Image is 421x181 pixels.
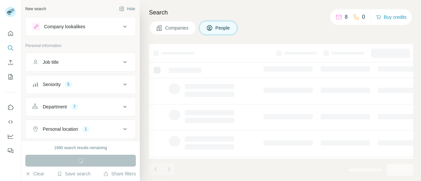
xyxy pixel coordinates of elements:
div: Personal location [43,126,78,132]
h4: Search [149,8,413,17]
button: Use Surfe on LinkedIn [5,102,16,113]
div: 1 [82,126,89,132]
span: Companies [165,25,189,31]
button: Hide [114,4,140,14]
div: 1990 search results remaining [54,145,107,151]
p: Personal information [25,43,136,49]
div: Department [43,103,67,110]
button: Job title [26,54,136,70]
div: Seniority [43,81,61,88]
div: 7 [71,104,78,110]
button: Clear [25,170,44,177]
button: Save search [57,170,90,177]
button: Quick start [5,28,16,39]
button: Company lookalikes [26,19,136,34]
button: Enrich CSV [5,57,16,68]
button: Feedback [5,145,16,157]
span: People [215,25,231,31]
div: Job title [43,59,59,65]
button: Share filters [103,170,136,177]
div: Company lookalikes [44,23,85,30]
button: Personal location1 [26,121,136,137]
button: Department7 [26,99,136,115]
button: Seniority5 [26,77,136,92]
div: 5 [64,81,72,87]
div: New search [25,6,46,12]
p: 0 [362,13,365,21]
button: Buy credits [376,12,407,22]
p: 8 [345,13,348,21]
button: Use Surfe API [5,116,16,128]
button: My lists [5,71,16,83]
button: Search [5,42,16,54]
button: Dashboard [5,130,16,142]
